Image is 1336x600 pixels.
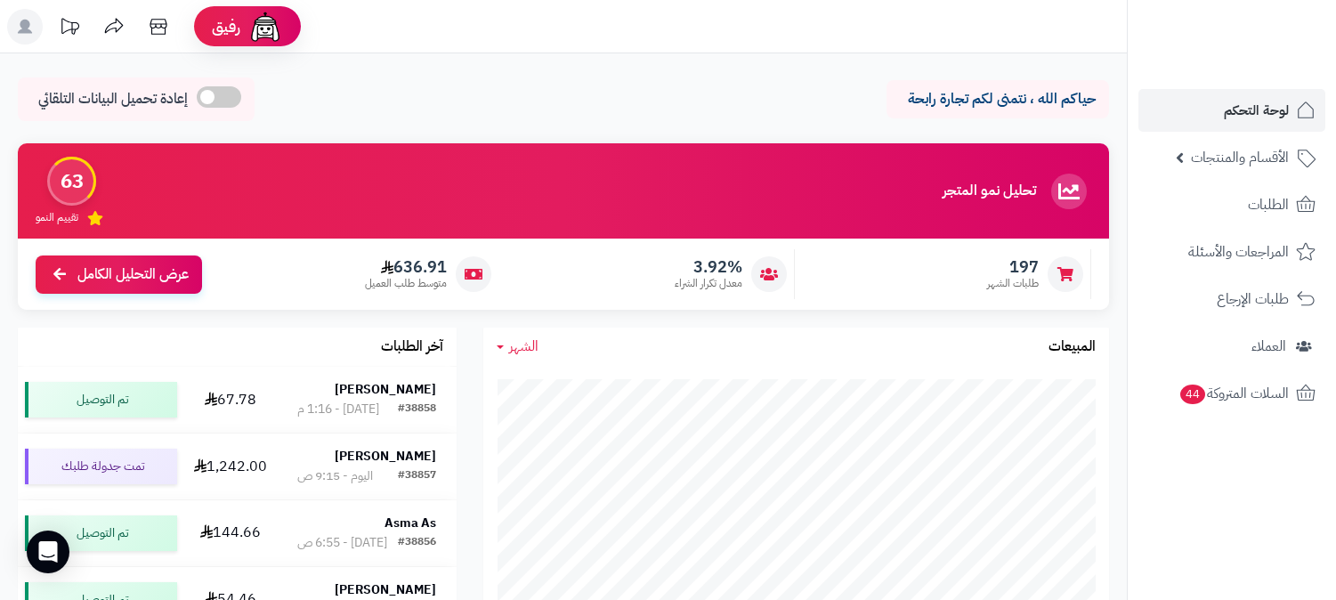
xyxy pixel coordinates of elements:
[335,380,436,399] strong: [PERSON_NAME]
[47,9,92,49] a: تحديثات المنصة
[1178,381,1289,406] span: السلات المتروكة
[1224,98,1289,123] span: لوحة التحكم
[1180,385,1205,404] span: 44
[27,531,69,573] div: Open Intercom Messenger
[497,336,538,357] a: الشهر
[398,534,436,552] div: #38856
[365,276,447,291] span: متوسط طلب العميل
[1138,183,1325,226] a: الطلبات
[36,255,202,294] a: عرض التحليل الكامل
[1138,278,1325,320] a: طلبات الإرجاع
[987,257,1039,277] span: 197
[297,467,373,485] div: اليوم - 9:15 ص
[943,183,1036,199] h3: تحليل نمو المتجر
[25,382,177,418] div: تم التوصيل
[900,89,1096,109] p: حياكم الله ، نتمنى لكم تجارة رابحة
[1251,334,1286,359] span: العملاء
[1191,145,1289,170] span: الأقسام والمنتجات
[184,434,277,499] td: 1,242.00
[509,336,538,357] span: الشهر
[247,9,283,45] img: ai-face.png
[398,401,436,418] div: #38858
[184,367,277,433] td: 67.78
[297,401,379,418] div: [DATE] - 1:16 م
[36,210,78,225] span: تقييم النمو
[1138,372,1325,415] a: السلات المتروكة44
[212,16,240,37] span: رفيق
[297,534,387,552] div: [DATE] - 6:55 ص
[1217,287,1289,312] span: طلبات الإرجاع
[1248,192,1289,217] span: الطلبات
[38,89,188,109] span: إعادة تحميل البيانات التلقائي
[1188,239,1289,264] span: المراجعات والأسئلة
[1138,325,1325,368] a: العملاء
[335,580,436,599] strong: [PERSON_NAME]
[987,276,1039,291] span: طلبات الشهر
[77,264,189,285] span: عرض التحليل الكامل
[385,514,436,532] strong: Asma As
[381,339,443,355] h3: آخر الطلبات
[398,467,436,485] div: #38857
[25,449,177,484] div: تمت جدولة طلبك
[25,515,177,551] div: تم التوصيل
[365,257,447,277] span: 636.91
[675,276,742,291] span: معدل تكرار الشراء
[184,500,277,566] td: 144.66
[1049,339,1096,355] h3: المبيعات
[675,257,742,277] span: 3.92%
[1138,231,1325,273] a: المراجعات والأسئلة
[1138,89,1325,132] a: لوحة التحكم
[335,447,436,466] strong: [PERSON_NAME]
